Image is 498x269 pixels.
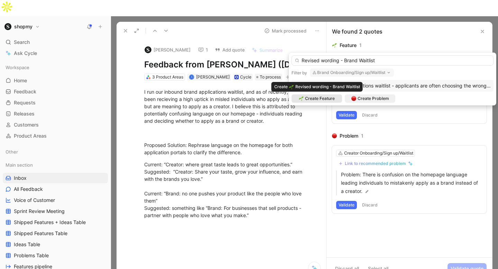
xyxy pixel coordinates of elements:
[305,95,335,102] span: Create Feature
[358,95,389,102] span: Create Problem
[351,96,356,101] img: 🔴
[310,68,394,77] button: Brand Onboarding/Sign up/Waitlist
[292,70,307,76] div: Filter by
[293,83,299,89] img: 🔴
[292,55,494,66] input: Link to feature or problem
[299,96,304,101] img: 🌱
